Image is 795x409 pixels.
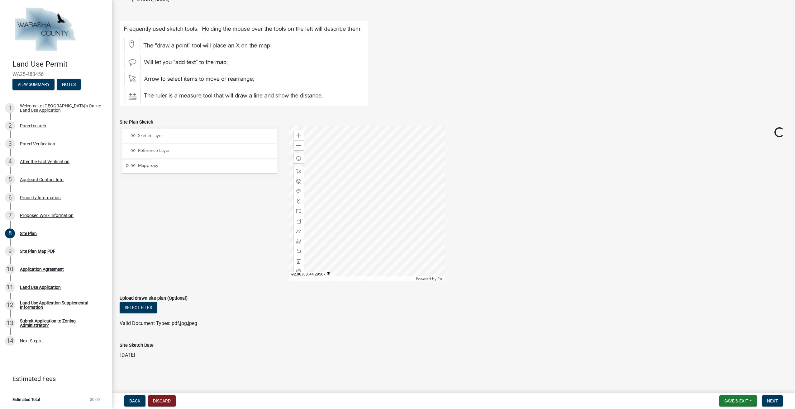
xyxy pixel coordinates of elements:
[294,140,304,150] div: Zoom out
[20,195,61,200] div: Property Information
[294,130,304,140] div: Zoom in
[767,398,778,403] span: Next
[136,148,275,153] span: Reference Layer
[136,163,275,168] span: Mapproxy
[12,60,107,69] h4: Land Use Permit
[12,7,79,53] img: Wabasha County, Minnesota
[719,395,757,407] button: Save & Exit
[5,246,15,256] div: 9
[12,71,100,77] span: WA25-483456
[12,79,55,90] button: View Summary
[724,398,748,403] span: Save & Exit
[122,159,277,173] li: Mapproxy
[20,319,102,327] div: Submit Application to Zoning Administrator?
[120,302,157,313] button: Select files
[5,228,15,238] div: 8
[20,249,55,253] div: Site Plan Map PDF
[20,213,74,218] div: Proposed Work Information
[120,320,197,326] span: Valid Document Types: pdf,jpg,jpeg
[5,103,15,113] div: 1
[294,153,304,163] div: Find my location
[130,133,275,139] div: Sketch Layer
[5,175,15,185] div: 5
[5,121,15,131] div: 2
[148,395,176,407] button: Discard
[20,104,102,112] div: Welcome to [GEOGRAPHIC_DATA]'s Online Land Use Application
[90,397,100,402] span: $0.00
[20,301,102,309] div: Land Use Application Supplemental Information
[762,395,783,407] button: Next
[20,124,46,128] div: Parcel search
[5,210,15,220] div: 7
[122,128,278,175] ul: Layer List
[136,133,275,139] span: Sketch Layer
[130,163,275,169] div: Mapproxy
[20,177,64,182] div: Applicant Contact Info
[12,82,55,87] wm-modal-confirm: Summary
[5,193,15,203] div: 6
[5,336,15,346] div: 14
[5,264,15,274] div: 10
[130,148,275,154] div: Reference Layer
[5,157,15,167] div: 4
[122,129,277,143] li: Sketch Layer
[20,159,69,164] div: After the Fact Verification
[5,373,102,385] a: Estimated Fees
[5,300,15,310] div: 12
[57,82,81,87] wm-modal-confirm: Notes
[20,267,64,271] div: Application Agreement
[5,282,15,292] div: 11
[120,120,153,125] label: Site Plan Sketch
[120,21,368,106] img: Map_Tools_7f2ba748-979c-4f51-babb-67847c162ab1.JPG
[414,276,445,281] div: Powered by
[437,277,443,281] a: Esri
[57,79,81,90] button: Notes
[5,139,15,149] div: 3
[125,163,130,169] span: Expand
[120,296,188,301] label: Upload drawn site plan (Optional)
[5,318,15,328] div: 13
[124,395,145,407] button: Back
[20,285,61,289] div: Land Use Application
[12,397,40,402] span: Estimated Total
[20,231,37,236] div: Site Plan
[120,343,154,348] label: Site Sketch Date
[129,398,140,403] span: Back
[20,142,55,146] div: Parcel Verification
[122,144,277,158] li: Reference Layer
